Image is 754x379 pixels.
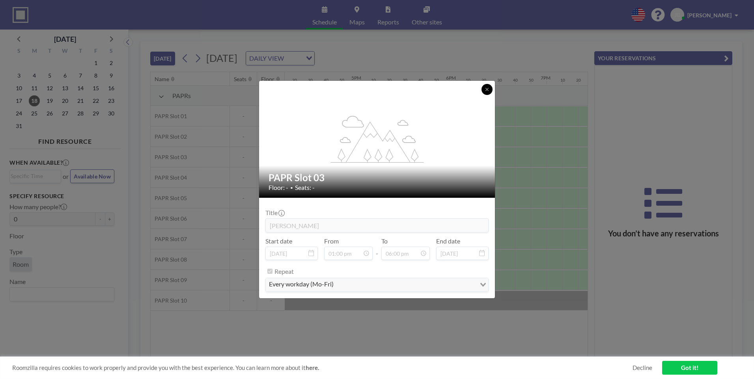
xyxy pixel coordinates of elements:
[265,237,292,245] label: Start date
[269,172,486,184] h2: PAPR Slot 03
[324,237,339,245] label: From
[662,361,717,375] a: Got it!
[295,184,315,191] span: Seats: -
[269,184,288,191] span: Floor: -
[331,115,424,162] g: flex-grow: 1.2;
[290,185,293,191] span: •
[376,240,378,257] span: -
[266,219,488,232] input: (No title)
[274,268,294,275] label: Repeat
[336,280,475,290] input: Search for option
[265,209,284,217] label: Title
[12,364,633,372] span: Roomzilla requires cookies to work properly and provide you with the best experience. You can lea...
[436,237,460,245] label: End date
[381,237,388,245] label: To
[633,364,652,372] a: Decline
[267,280,335,290] span: every workday (Mo-Fri)
[306,364,319,371] a: here.
[266,278,488,292] div: Search for option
